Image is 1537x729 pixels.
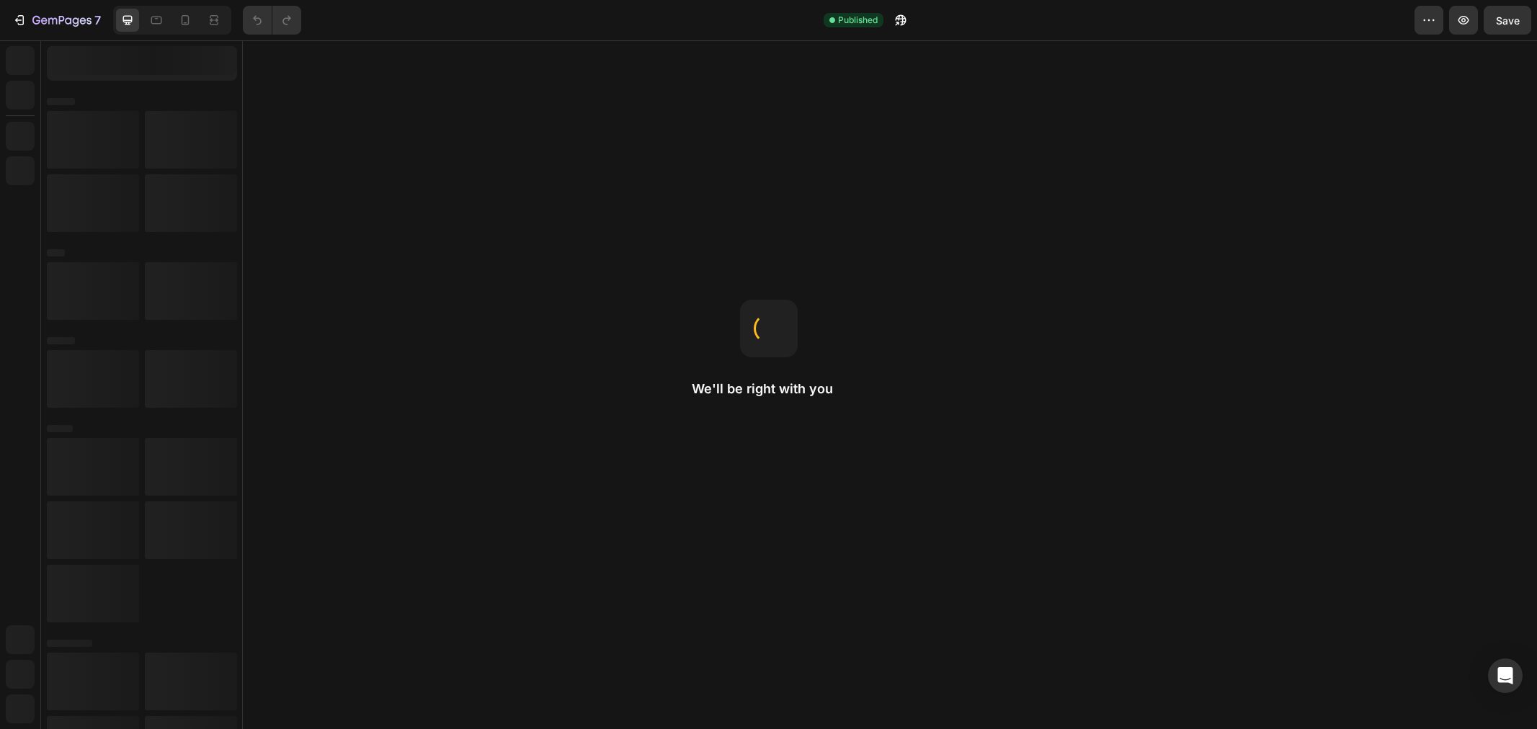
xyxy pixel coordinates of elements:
[243,6,301,35] div: Undo/Redo
[1496,14,1520,27] span: Save
[94,12,101,29] p: 7
[692,380,846,398] h2: We'll be right with you
[1484,6,1531,35] button: Save
[6,6,107,35] button: 7
[838,14,878,27] span: Published
[1488,658,1523,693] div: Open Intercom Messenger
